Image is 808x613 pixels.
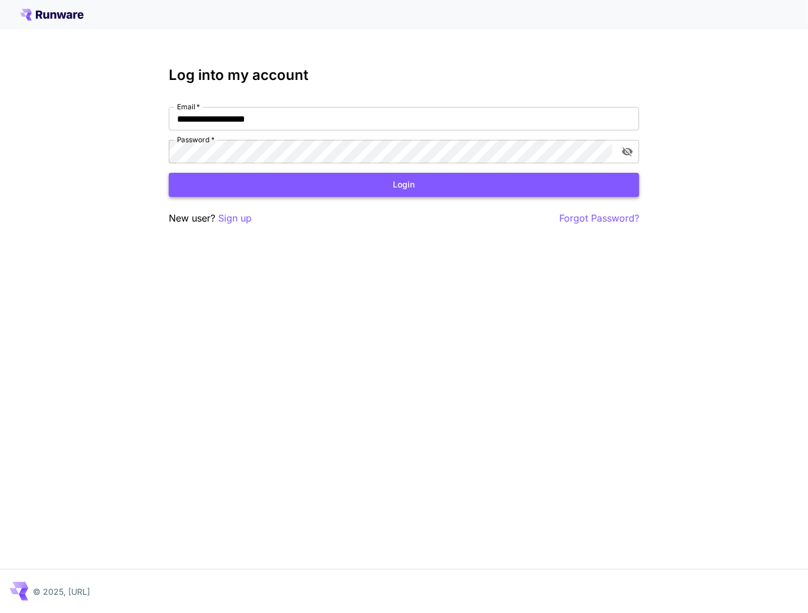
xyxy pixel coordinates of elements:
[559,211,639,226] button: Forgot Password?
[169,67,639,83] h3: Log into my account
[33,585,90,598] p: © 2025, [URL]
[177,135,215,145] label: Password
[617,141,638,162] button: toggle password visibility
[169,173,639,197] button: Login
[169,211,252,226] p: New user?
[218,211,252,226] button: Sign up
[177,102,200,112] label: Email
